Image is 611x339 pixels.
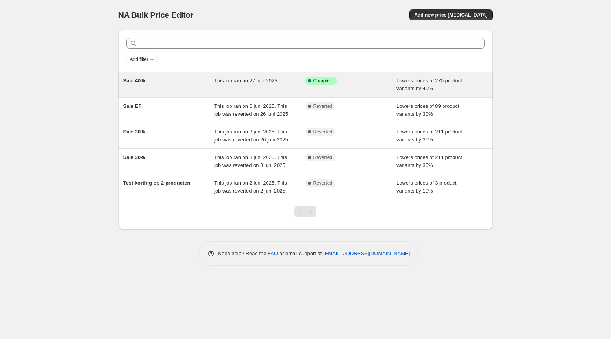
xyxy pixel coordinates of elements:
a: FAQ [268,250,278,256]
span: Lowers prices of 211 product variants by 30% [396,129,462,143]
a: [EMAIL_ADDRESS][DOMAIN_NAME] [323,250,410,256]
span: Sale 30% [123,154,145,160]
button: Add new price [MEDICAL_DATA] [409,9,492,20]
span: Test korting op 2 producten [123,180,191,186]
span: Lowers prices of 89 product variants by 30% [396,103,459,117]
span: Sale EF [123,103,142,109]
span: Lowers prices of 3 product variants by 10% [396,180,456,194]
span: Reverted [313,154,333,161]
span: This job ran on 3 juni 2025. This job was reverted on 3 juni 2025. [214,154,287,168]
span: or email support at [278,250,323,256]
span: Add filter [130,56,148,63]
span: This job ran on 3 juni 2025. This job was reverted on 26 juni 2025. [214,129,290,143]
span: This job ran on 6 juni 2025. This job was reverted on 26 juni 2025. [214,103,290,117]
span: Reverted [313,129,333,135]
button: Add filter [126,55,158,64]
span: Lowers prices of 270 product variants by 40% [396,78,462,91]
span: Sale 30% [123,129,145,135]
span: NA Bulk Price Editor [118,11,194,19]
span: This job ran on 27 juni 2025. [214,78,279,83]
span: Reverted [313,103,333,109]
span: Sale 40% [123,78,145,83]
span: Add new price [MEDICAL_DATA] [414,12,487,18]
span: Need help? Read the [218,250,268,256]
span: Complete [313,78,333,84]
nav: Pagination [294,206,316,217]
span: Lowers prices of 211 product variants by 30% [396,154,462,168]
span: Reverted [313,180,333,186]
span: This job ran on 2 juni 2025. This job was reverted on 2 juni 2025. [214,180,287,194]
